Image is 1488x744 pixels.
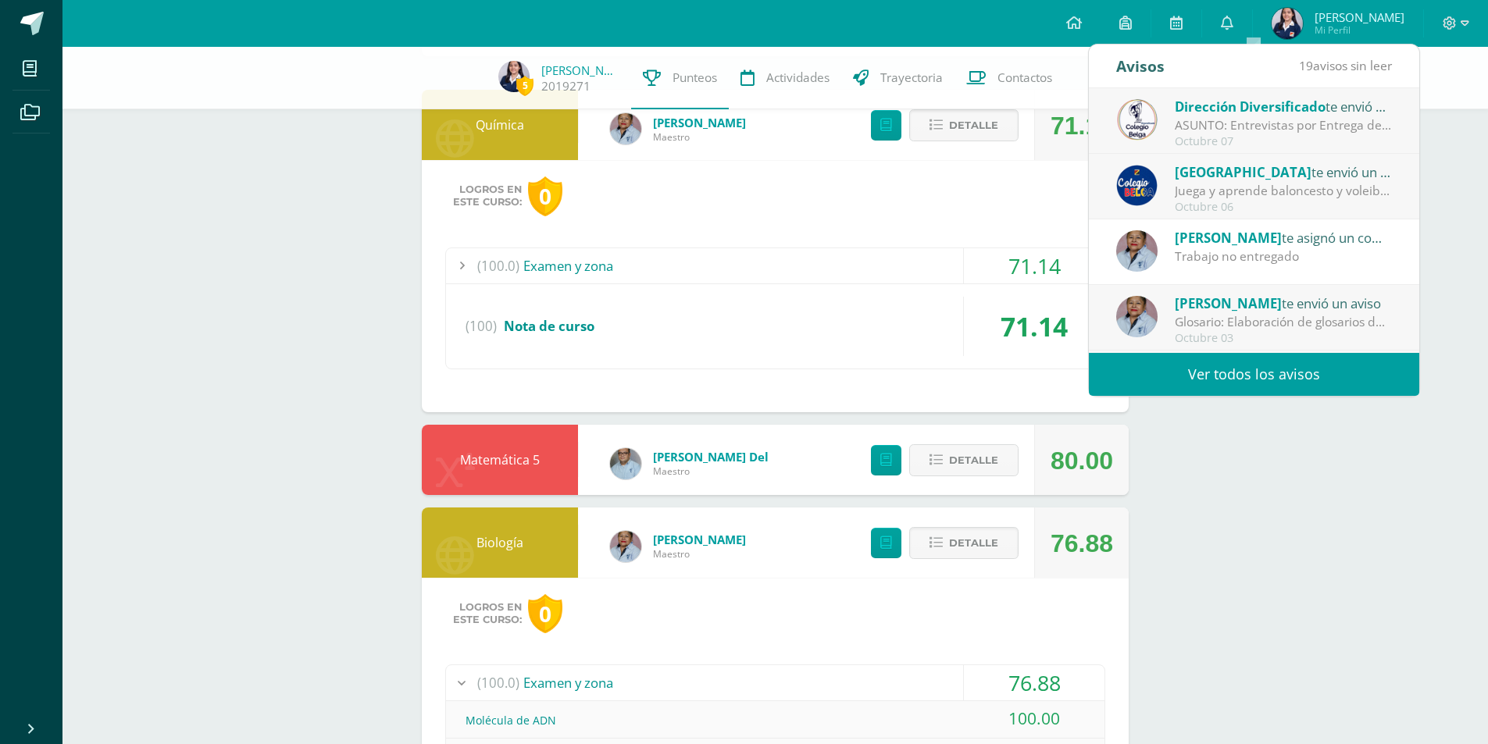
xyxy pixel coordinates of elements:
span: Dirección Diversificado [1175,98,1326,116]
div: te asignó un comentario en 'Glosario' para 'Biología' [1175,227,1392,247]
img: f9f79b6582c409e48e29a3a1ed6b6674.png [1116,230,1158,272]
div: 76.88 [1051,508,1113,578]
div: Octubre 03 [1175,332,1392,345]
span: (100.0) [477,665,519,700]
span: Maestro [653,130,746,144]
div: Trabajo no entregado [1175,247,1392,265]
span: Detalle [949,111,998,140]
img: 9bda7905687ab488ca4bd408901734b0.png [610,448,641,479]
button: Detalle [909,527,1019,559]
div: Biología [422,507,578,578]
div: Molécula de ADN [446,703,1104,738]
span: Actividades [766,69,830,86]
div: te envió un aviso [1175,293,1392,313]
img: 2d846379f03ebe82ef7bc4fec79bba82.png [498,61,530,92]
a: 2019271 [541,78,591,94]
div: Octubre 06 [1175,201,1392,214]
img: 544bf8086bc8165e313644037ea68f8d.png [1116,99,1158,141]
div: Matemática 5 [422,425,578,495]
span: Maestro [653,465,769,478]
span: Punteos [673,69,717,86]
div: Juega y aprende baloncesto y voleibol: ¡Participa en nuestro Curso de Vacaciones! Costo: Q300.00 ... [1175,182,1392,200]
div: Glosario: Elaboración de glosarios de ácidos nucleicos y Genética [1175,313,1392,331]
a: Actividades [729,47,841,109]
span: avisos sin leer [1299,57,1392,74]
span: [PERSON_NAME] [1175,294,1282,312]
div: Química [422,90,578,160]
a: Contactos [955,47,1064,109]
div: Examen y zona [446,665,1104,700]
span: [PERSON_NAME] [653,532,746,547]
span: [PERSON_NAME] [1175,229,1282,247]
div: 0 [528,594,562,634]
div: te envió un aviso [1175,162,1392,182]
div: ASUNTO: Entrevistas por Entrega de Notas Cuarta Unidad: ASUNTO: Entrevistas por Entrega de Notas ... [1175,116,1392,134]
span: Logros en este curso: [453,183,522,208]
span: Contactos [997,69,1052,86]
div: Octubre 07 [1175,135,1392,148]
span: Maestro [653,547,746,561]
span: Detalle [949,446,998,475]
div: 80.00 [1051,425,1113,496]
span: (100) [466,297,497,356]
a: Trayectoria [841,47,955,109]
span: [GEOGRAPHIC_DATA] [1175,163,1311,181]
span: 19 [1299,57,1313,74]
img: f9f79b6582c409e48e29a3a1ed6b6674.png [610,531,641,562]
div: 0 [528,176,562,216]
div: te envió un aviso [1175,96,1392,116]
span: Detalle [949,529,998,557]
div: 71.14 [964,248,1104,283]
div: 71.14 [1051,91,1113,161]
span: Trayectoria [880,69,943,86]
button: Detalle [909,444,1019,476]
div: 76.88 [964,665,1104,700]
img: f9f79b6582c409e48e29a3a1ed6b6674.png [1116,296,1158,337]
span: [PERSON_NAME] [653,115,746,130]
span: 5 [516,76,533,95]
button: Detalle [909,109,1019,141]
a: Ver todos los avisos [1089,353,1419,396]
span: Logros en este curso: [453,601,522,626]
img: 2d846379f03ebe82ef7bc4fec79bba82.png [1272,8,1303,39]
span: [PERSON_NAME] del [653,449,769,465]
span: Mi Perfil [1315,23,1404,37]
div: 100.00 [964,701,1104,736]
img: 919ad801bb7643f6f997765cf4083301.png [1116,165,1158,206]
img: f9f79b6582c409e48e29a3a1ed6b6674.png [610,113,641,144]
span: (100.0) [477,248,519,283]
span: [PERSON_NAME] [1315,9,1404,25]
div: Examen y zona [446,248,1104,283]
div: 71.14 [964,297,1104,356]
a: Punteos [631,47,729,109]
span: Nota de curso [504,317,594,335]
div: Avisos [1116,44,1165,87]
a: [PERSON_NAME] [541,62,619,78]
